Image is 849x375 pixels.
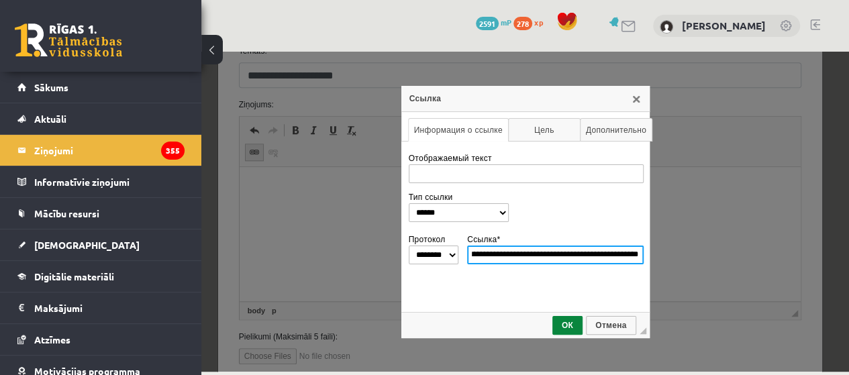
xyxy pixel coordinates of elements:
a: Mācību resursi [17,198,185,229]
a: ОК [351,264,381,283]
label: Отображаемый текст [207,102,291,111]
span: Atzīmes [34,333,70,345]
div: Информация о ссылке [207,96,442,257]
span: 278 [513,17,532,30]
legend: Ziņojumi [34,135,185,166]
div: Перетащите для изменения размера [438,276,445,282]
span: Sākums [34,81,68,93]
legend: Maksājumi [34,292,185,323]
label: Ссылка [266,183,299,193]
a: 2591 mP [476,17,511,28]
span: Aktuāli [34,113,66,125]
a: 278 xp [513,17,550,28]
a: Maksājumi [17,292,185,323]
span: Digitālie materiāli [34,270,114,282]
label: Протокол [207,183,244,193]
a: Informatīvie ziņojumi [17,166,185,197]
a: Sākums [17,72,185,103]
a: Digitālie materiāli [17,261,185,292]
span: mP [501,17,511,28]
i: 355 [161,142,185,160]
div: Ссылка [200,34,448,60]
span: Mācību resursi [34,207,99,219]
span: Отмена [386,269,433,278]
body: Визуальный текстовый редактор, wiswyg-editor-47024725325800-1757980510-203 [13,13,548,28]
a: Rīgas 1. Tālmācības vidusskola [15,23,122,57]
legend: Informatīvie ziņojumi [34,166,185,197]
a: Ziņojumi355 [17,135,185,166]
a: Дополнительно [379,66,451,90]
a: [PERSON_NAME] [682,19,766,32]
a: Информация о ссылке [207,66,307,90]
span: xp [534,17,543,28]
a: Aktuāli [17,103,185,134]
a: Цель [307,66,379,90]
a: Atzīmes [17,324,185,355]
img: Jeļena Trojanovska [660,20,673,34]
a: Закрыть [430,42,440,52]
label: Тип ссылки [207,141,252,150]
span: [DEMOGRAPHIC_DATA] [34,239,140,251]
a: Отмена [385,264,434,283]
span: ОК [352,269,380,278]
a: [DEMOGRAPHIC_DATA] [17,229,185,260]
span: 2591 [476,17,499,30]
